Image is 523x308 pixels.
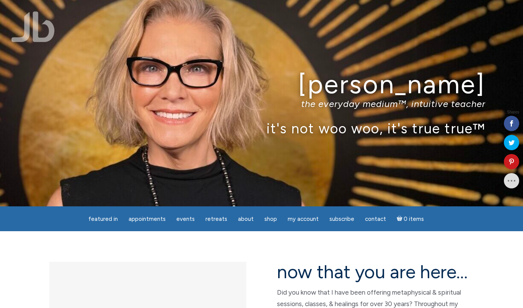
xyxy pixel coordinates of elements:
[124,212,170,227] a: Appointments
[88,216,118,222] span: featured in
[38,98,486,109] p: the everyday medium™, intuitive teacher
[38,120,486,136] p: it's not woo woo, it's true true™
[397,216,404,222] i: Cart
[176,216,195,222] span: Events
[277,262,474,282] h2: now that you are here…
[325,212,359,227] a: Subscribe
[404,216,424,222] span: 0 items
[329,216,354,222] span: Subscribe
[365,216,386,222] span: Contact
[38,70,486,99] h1: [PERSON_NAME]
[205,216,227,222] span: Retreats
[129,216,166,222] span: Appointments
[84,212,122,227] a: featured in
[283,212,323,227] a: My Account
[507,110,519,114] span: Shares
[392,211,429,227] a: Cart0 items
[172,212,199,227] a: Events
[288,216,319,222] span: My Account
[264,216,277,222] span: Shop
[238,216,254,222] span: About
[233,212,258,227] a: About
[201,212,232,227] a: Retreats
[260,212,282,227] a: Shop
[11,11,55,42] img: Jamie Butler. The Everyday Medium
[360,212,391,227] a: Contact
